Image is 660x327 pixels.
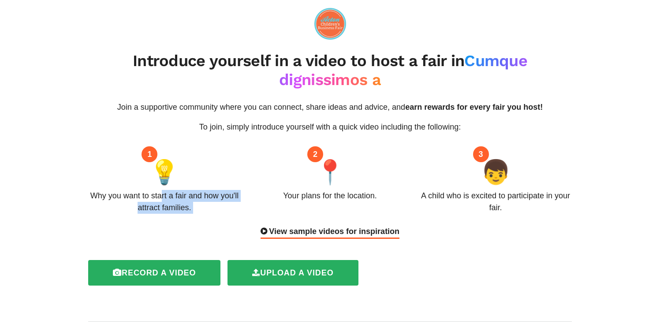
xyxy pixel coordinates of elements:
[142,146,157,162] div: 1
[307,146,323,162] div: 2
[473,146,489,162] div: 3
[88,101,572,113] p: Join a supportive community where you can connect, share ideas and advice, and
[481,154,511,190] span: 👦
[283,190,377,202] div: Your plans for the location.
[88,190,241,214] div: Why you want to start a fair and how you'll attract families.
[314,8,346,40] img: logo-09e7f61fd0461591446672a45e28a4aa4e3f772ea81a4ddf9c7371a8bcc222a1.png
[405,103,543,111] span: earn rewards for every fair you host!
[88,260,220,286] label: Record a video
[149,154,179,190] span: 💡
[88,52,572,89] h2: Introduce yourself in a video to host a fair in
[315,154,345,190] span: 📍
[261,226,399,239] div: View sample videos for inspiration
[419,190,572,214] div: A child who is excited to participate in your fair.
[88,121,572,133] p: To join, simply introduce yourself with a quick video including the following:
[279,52,527,89] span: Cumque dignissimos a
[227,260,358,286] label: Upload a video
